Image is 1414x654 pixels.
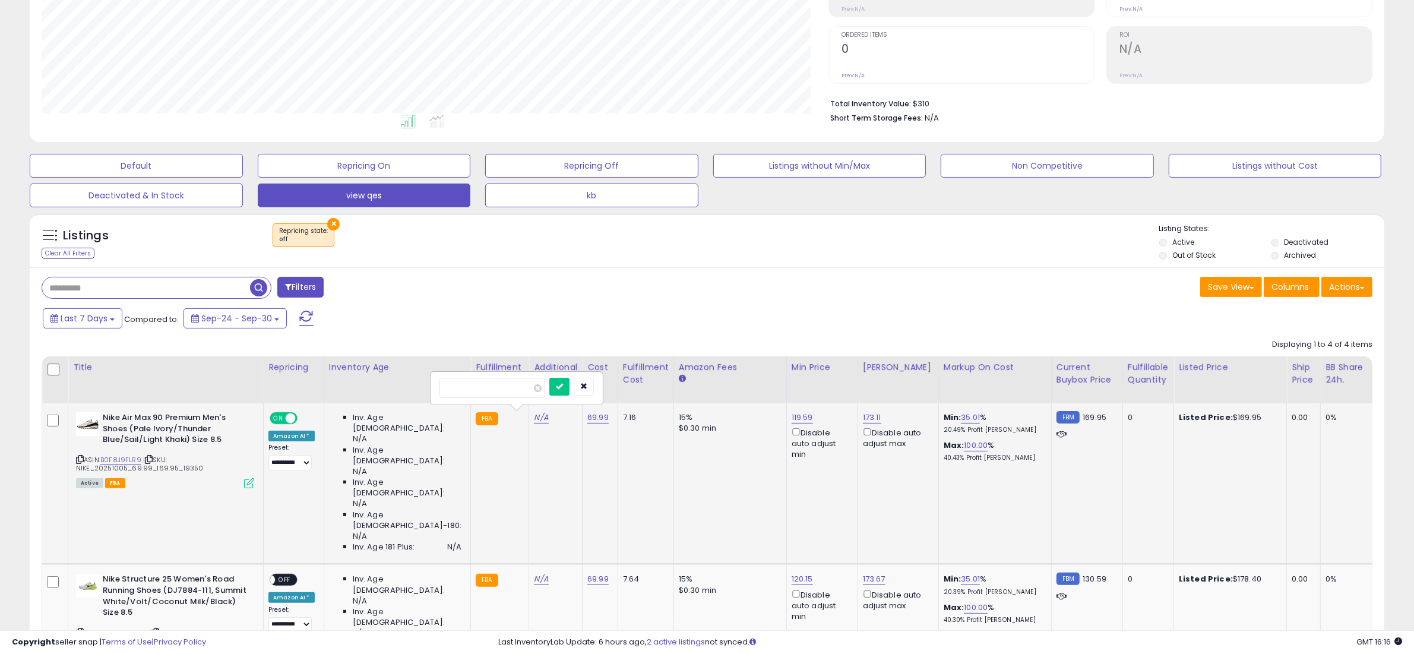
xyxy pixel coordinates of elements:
span: Sep-24 - Sep-30 [201,312,272,324]
button: Save View [1200,277,1262,297]
div: 0% [1326,412,1365,423]
span: Inv. Age [DEMOGRAPHIC_DATA]: [353,606,461,628]
p: 20.49% Profit [PERSON_NAME] [944,426,1042,434]
div: 7.16 [623,412,665,423]
div: % [944,412,1042,434]
div: Last InventoryLab Update: 6 hours ago, not synced. [498,637,1402,648]
a: 100.00 [964,602,988,614]
div: Listed Price [1179,361,1282,374]
div: Amazon AI * [268,431,315,441]
button: Columns [1264,277,1320,297]
div: 0% [1326,574,1365,585]
strong: Copyright [12,636,55,647]
label: Deactivated [1285,237,1329,247]
div: ASIN: [76,412,254,487]
p: 40.43% Profit [PERSON_NAME] [944,454,1042,462]
span: N/A [353,466,367,477]
a: N/A [534,573,548,585]
button: Repricing On [258,154,471,178]
p: 20.39% Profit [PERSON_NAME] [944,588,1042,596]
a: 2 active listings [647,636,705,647]
div: Preset: [268,444,315,470]
label: Active [1172,237,1194,247]
button: × [327,218,340,230]
b: Max: [944,602,964,613]
span: N/A [353,498,367,509]
button: Listings without Cost [1169,154,1382,178]
div: 0 [1128,574,1165,585]
div: Amazon AI * [268,592,315,603]
div: Amazon Fees [679,361,782,374]
span: ON [271,413,286,424]
small: FBA [476,574,498,587]
a: 69.99 [587,573,609,585]
div: 0.00 [1292,412,1311,423]
span: Last 7 Days [61,312,107,324]
div: Displaying 1 to 4 of 4 items [1272,339,1372,350]
span: Inv. Age 181 Plus: [353,542,415,552]
b: Listed Price: [1179,573,1233,585]
label: Archived [1285,250,1317,260]
div: $169.95 [1179,412,1277,423]
span: Inv. Age [DEMOGRAPHIC_DATA]-180: [353,510,461,531]
label: Out of Stock [1172,250,1216,260]
div: Disable auto adjust min [792,588,849,622]
div: Title [73,361,258,374]
div: Fulfillment Cost [623,361,669,386]
button: Repricing Off [485,154,698,178]
span: Columns [1271,281,1309,293]
span: 169.95 [1083,412,1106,423]
div: % [944,440,1042,462]
div: 15% [679,412,777,423]
div: Disable auto adjust max [863,426,929,449]
div: 0 [1128,412,1165,423]
span: 2025-10-8 16:16 GMT [1356,636,1402,647]
li: $310 [830,96,1364,110]
span: Inv. Age [DEMOGRAPHIC_DATA]: [353,412,461,434]
a: 173.67 [863,573,885,585]
span: N/A [353,434,367,444]
button: Last 7 Days [43,308,122,328]
div: % [944,602,1042,624]
b: Total Inventory Value: [830,99,911,109]
a: 35.01 [961,573,980,585]
b: Nike Air Max 90 Premium Men's Shoes (Pale Ivory/Thunder Blue/Sail/Light Khaki) Size 8.5 [103,412,247,448]
small: FBM [1056,411,1080,424]
div: Clear All Filters [42,248,94,259]
div: Disable auto adjust min [792,426,849,460]
span: N/A [447,542,461,552]
button: Sep-24 - Sep-30 [184,308,287,328]
button: Deactivated & In Stock [30,184,243,207]
div: Preset: [268,606,315,633]
b: Short Term Storage Fees: [830,113,923,123]
span: ROI [1119,32,1372,39]
p: Listing States: [1159,223,1384,235]
small: Prev: N/A [842,72,865,79]
b: Min: [944,573,961,585]
small: FBA [476,412,498,425]
span: Inv. Age [DEMOGRAPHIC_DATA]: [353,445,461,466]
small: Prev: N/A [842,5,865,12]
div: Markup on Cost [944,361,1046,374]
small: Prev: N/A [1119,5,1143,12]
a: 120.15 [792,573,813,585]
span: N/A [925,112,939,124]
a: 35.01 [961,412,980,424]
button: Actions [1321,277,1372,297]
small: Prev: N/A [1119,72,1143,79]
a: Privacy Policy [154,636,206,647]
a: Terms of Use [102,636,152,647]
div: 15% [679,574,777,585]
p: 40.30% Profit [PERSON_NAME] [944,616,1042,624]
a: 119.59 [792,412,813,424]
a: 173.11 [863,412,881,424]
div: seller snap | | [12,637,206,648]
div: 0.00 [1292,574,1311,585]
h2: N/A [1119,42,1372,58]
div: Fulfillable Quantity [1128,361,1169,386]
div: Repricing [268,361,319,374]
span: Compared to: [124,314,179,325]
div: Min Price [792,361,853,374]
div: Cost [587,361,613,374]
button: kb [485,184,698,207]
